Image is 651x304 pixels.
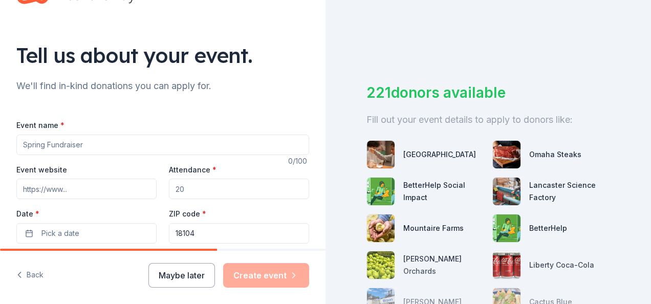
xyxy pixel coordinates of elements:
img: photo for Lancaster Science Factory [493,178,520,205]
img: photo for BetterHelp Social Impact [367,178,395,205]
button: Back [16,265,44,286]
input: 20 [169,179,309,199]
div: Fill out your event details to apply to donors like: [366,112,610,128]
span: Pick a date [41,227,79,240]
div: Lancaster Science Factory [529,179,610,204]
img: photo for BetterHelp [493,214,520,242]
input: 12345 (U.S. only) [169,223,309,244]
div: [GEOGRAPHIC_DATA] [403,148,476,161]
label: Event name [16,120,64,131]
input: https://www... [16,179,157,199]
img: photo for Da Vinci Science Center [367,141,395,168]
div: We'll find in-kind donations you can apply for. [16,78,309,94]
div: BetterHelp [529,222,567,234]
button: Pick a date [16,223,157,244]
img: photo for Mountaire Farms [367,214,395,242]
img: photo for Omaha Steaks [493,141,520,168]
div: 221 donors available [366,82,610,103]
div: Mountaire Farms [403,222,464,234]
label: Event website [16,165,67,175]
button: Maybe later [148,263,215,288]
label: Date [16,209,157,219]
div: Omaha Steaks [529,148,581,161]
label: Attendance [169,165,216,175]
div: BetterHelp Social Impact [403,179,484,204]
div: Tell us about your event. [16,41,309,70]
input: Spring Fundraiser [16,135,309,155]
div: 0 /100 [288,155,309,167]
label: ZIP code [169,209,206,219]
